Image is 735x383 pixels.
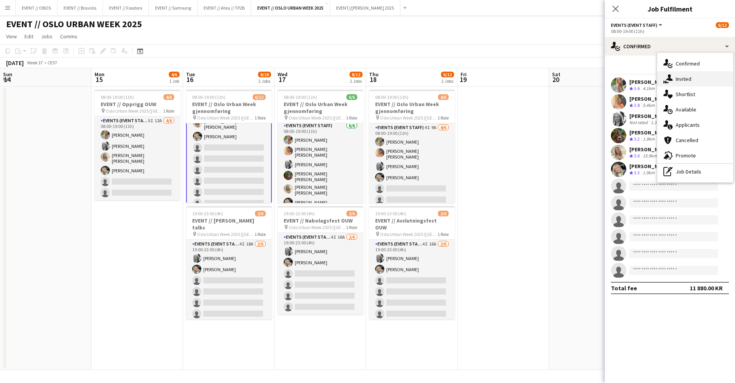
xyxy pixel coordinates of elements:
div: [PERSON_NAME] [PERSON_NAME] [629,95,712,102]
h3: EVENT // [PERSON_NAME] talks [186,217,272,231]
span: 4/6 [438,94,449,100]
a: Edit [21,31,36,41]
div: [PERSON_NAME] [629,79,670,85]
app-card-role: Events (Event Staff)4I16A2/619:00-23:00 (4h)[PERSON_NAME][PERSON_NAME] [369,240,455,321]
div: 08:00-19:00 (11h)4/6EVENT // Oslo Urban Week gjennomføring Oslo Urban Week 2025 ([GEOGRAPHIC_DATA... [369,90,455,203]
app-job-card: 19:00-23:00 (4h)2/6EVENT // Nabolagsfest OUW Oslo Urban Week 2025 ([GEOGRAPHIC_DATA])1 RoleEvents... [278,206,363,314]
span: 08:00-19:00 (11h) [101,94,134,100]
span: 2/6 [346,211,357,216]
span: 2/6 [438,211,449,216]
span: Oslo Urban Week 2025 ([GEOGRAPHIC_DATA]) [380,115,438,121]
span: Promote [676,152,696,159]
span: 08:00-19:00 (11h) [192,94,225,100]
div: 08:00-19:00 (11h) [611,28,729,34]
app-job-card: 08:00-19:00 (11h)6/12EVENT // Oslo Urban Week gjennomføring Oslo Urban Week 2025 ([GEOGRAPHIC_DAT... [186,90,272,203]
span: Oslo Urban Week 2025 ([GEOGRAPHIC_DATA]) [380,231,438,237]
span: 1 Role [255,231,266,237]
app-card-role: Events (Event Staff)4I9A4/608:00-19:00 (11h)[PERSON_NAME][PERSON_NAME] [PERSON_NAME][PERSON_NAME]... [369,123,455,207]
div: Job Details [657,164,733,179]
button: EVENT // OSLO URBAN WEEK 2025 [251,0,330,15]
span: Applicants [676,121,700,128]
app-card-role: Events (Event Staff)6/608:00-19:00 (11h)[PERSON_NAME][PERSON_NAME] [PERSON_NAME][PERSON_NAME][PER... [278,121,363,210]
span: 1 Role [255,115,266,121]
div: Total fee [611,284,637,292]
span: 4/6 [163,94,174,100]
span: 18 [368,75,379,84]
h3: EVENT // Oslo Urban Week gjennomføring [369,101,455,115]
h3: EVENT // Avslutningsfest OUW [369,217,455,231]
div: 11 880.00 KR [690,284,723,292]
a: Jobs [38,31,56,41]
button: EVENT // OBOS [16,0,57,15]
span: 08:00-19:00 (11h) [284,94,317,100]
button: EVENT//[PERSON_NAME] 2025 [330,0,400,15]
span: Tue [186,71,195,78]
a: View [3,31,20,41]
div: 2 Jobs [258,78,271,84]
div: [DATE] [6,59,24,67]
span: Comms [60,33,77,40]
h3: EVENT // Nabolagsfest OUW [278,217,363,224]
span: 3.3 [634,170,640,175]
div: 19:00-23:00 (4h)2/6EVENT // [PERSON_NAME] talks Oslo Urban Week 2025 ([GEOGRAPHIC_DATA])1 RoleEve... [186,206,272,319]
span: View [6,33,17,40]
span: Confirmed [676,60,700,67]
span: Available [676,106,696,113]
app-job-card: 08:00-19:00 (11h)4/6EVENT // Opprigg OUW Oslo Urban Week 2025 ([GEOGRAPHIC_DATA])1 RoleEvents (Ev... [95,90,180,200]
span: 8/18 [258,72,271,77]
span: Shortlist [676,91,695,98]
span: 6/12 [253,94,266,100]
span: 3.6 [634,153,640,159]
span: 1 Role [438,231,449,237]
span: 4/6 [169,72,180,77]
span: 20 [551,75,560,84]
span: Invited [676,75,691,82]
a: Comms [57,31,80,41]
span: Sun [3,71,12,78]
span: Oslo Urban Week 2025 ([GEOGRAPHIC_DATA]) [106,108,163,114]
span: 3.6 [634,85,640,91]
app-job-card: 08:00-19:00 (11h)6/6EVENT // Oslo Urban Week gjennomføring Oslo Urban Week 2025 ([GEOGRAPHIC_DATA... [278,90,363,203]
span: Cancelled [676,137,698,144]
div: [PERSON_NAME] [629,163,670,170]
span: Jobs [41,33,52,40]
span: Sat [552,71,560,78]
span: 8/12 [350,72,363,77]
button: EVENT // Samsung [149,0,198,15]
span: 15 [93,75,105,84]
div: 1.3km [649,119,664,125]
h3: EVENT // Oslo Urban Week gjennomføring [278,101,363,115]
span: 19:00-23:00 (4h) [192,211,223,216]
span: 6/12 [441,72,454,77]
div: 1 Job [169,78,179,84]
div: 1.9km [641,136,656,142]
div: [PERSON_NAME] [PERSON_NAME] [629,129,712,136]
span: 6/12 [716,22,729,28]
button: EVENT // Atea // TP2B [198,0,251,15]
span: Thu [369,71,379,78]
span: Oslo Urban Week 2025 ([GEOGRAPHIC_DATA]) [289,115,346,121]
button: EVENT // Bravida [57,0,103,15]
div: Confirmed [605,37,735,56]
h3: EVENT // Opprigg OUW [95,101,180,108]
div: [PERSON_NAME] [PERSON_NAME] [629,146,712,153]
span: 08:00-19:00 (11h) [375,94,408,100]
span: 19:00-23:00 (4h) [375,211,406,216]
button: Events (Event Staff) [611,22,663,28]
app-card-role: Events (Event Staff)4I18A2/619:00-23:00 (4h)[PERSON_NAME][PERSON_NAME] [186,240,272,321]
div: 5.4km [641,102,656,109]
span: Wed [278,71,287,78]
div: Not rated [629,119,649,125]
span: 1 Role [163,108,174,114]
span: Week 37 [25,60,44,65]
h3: Job Fulfilment [605,4,735,14]
span: 1 Role [346,115,357,121]
app-job-card: 19:00-23:00 (4h)2/6EVENT // Avslutningsfest OUW Oslo Urban Week 2025 ([GEOGRAPHIC_DATA])1 RoleEve... [369,206,455,319]
app-card-role: [PERSON_NAME] [PERSON_NAME][PERSON_NAME][PERSON_NAME] [PERSON_NAME][PERSON_NAME] [PERSON_NAME][PE... [186,55,272,211]
span: Oslo Urban Week 2025 ([GEOGRAPHIC_DATA]) [289,224,346,230]
div: 4.1km [641,85,656,92]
